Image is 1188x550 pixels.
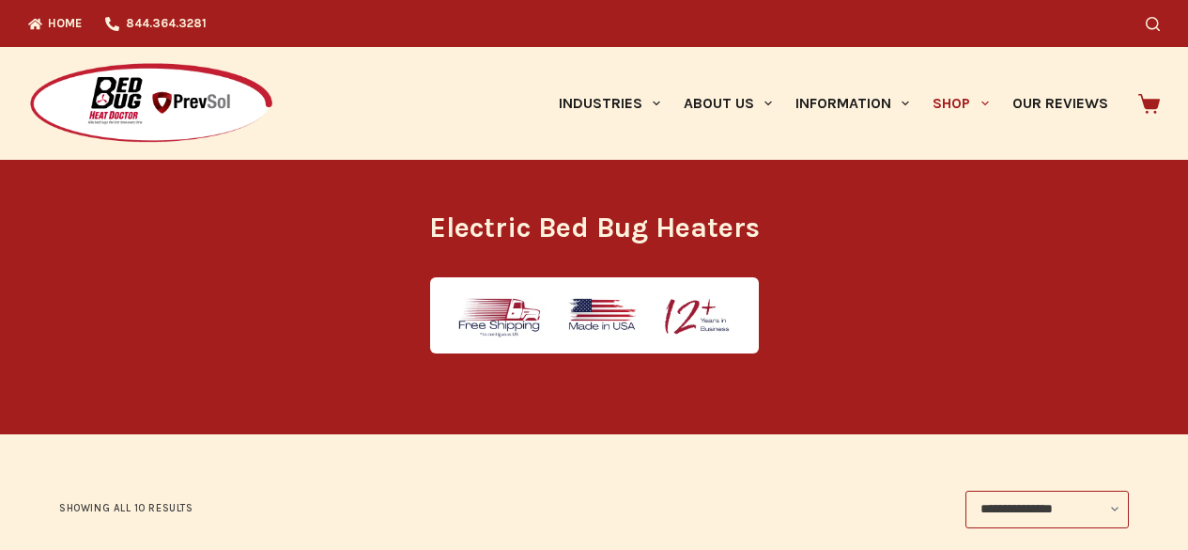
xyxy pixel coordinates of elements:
[1000,47,1119,160] a: Our Reviews
[547,47,671,160] a: Industries
[59,500,193,517] p: Showing all 10 results
[28,62,274,146] img: Prevsol/Bed Bug Heat Doctor
[242,207,947,249] h1: Electric Bed Bug Heaters
[921,47,1000,160] a: Shop
[1146,17,1160,31] button: Search
[965,491,1129,528] select: Shop order
[547,47,1119,160] nav: Primary
[671,47,783,160] a: About Us
[784,47,921,160] a: Information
